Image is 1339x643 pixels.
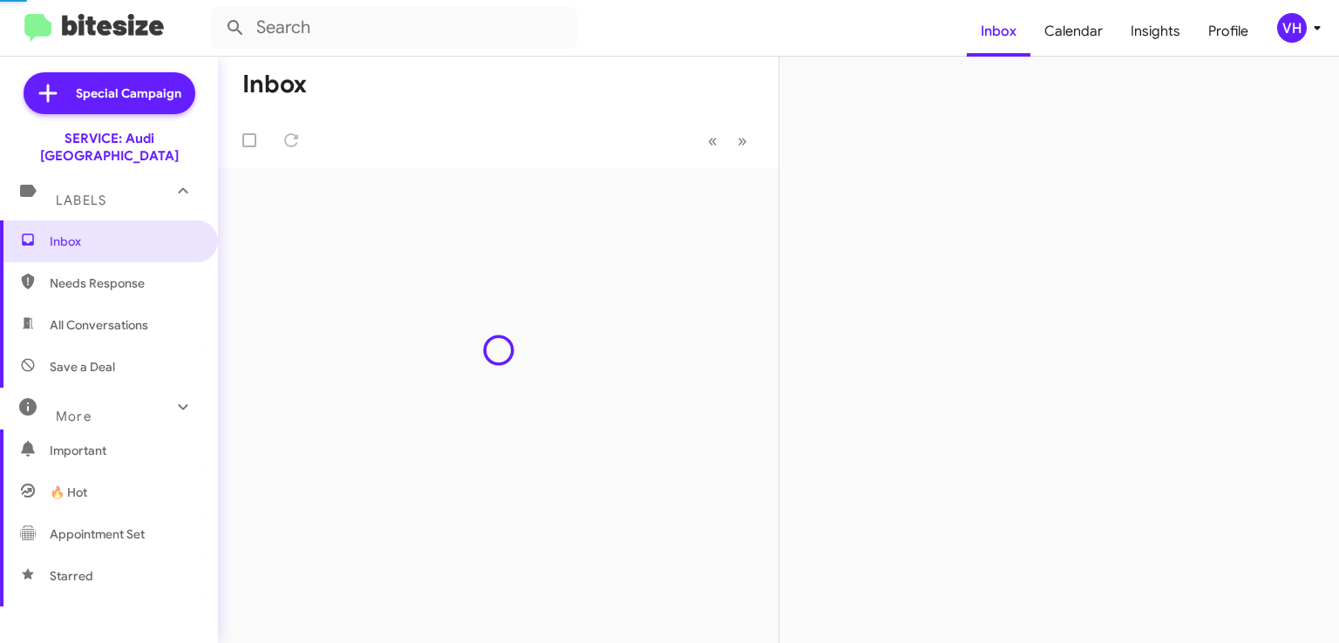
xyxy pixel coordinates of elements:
[1194,6,1262,57] a: Profile
[50,442,198,459] span: Important
[242,71,307,98] h1: Inbox
[50,316,148,334] span: All Conversations
[50,567,93,585] span: Starred
[211,7,577,49] input: Search
[1277,13,1307,43] div: VH
[56,193,106,208] span: Labels
[708,130,717,152] span: «
[967,6,1030,57] a: Inbox
[50,233,198,250] span: Inbox
[56,409,92,424] span: More
[50,358,115,376] span: Save a Deal
[1030,6,1117,57] a: Calendar
[76,85,181,102] span: Special Campaign
[697,123,728,159] button: Previous
[1262,13,1320,43] button: VH
[727,123,758,159] button: Next
[698,123,758,159] nav: Page navigation example
[50,484,87,501] span: 🔥 Hot
[1117,6,1194,57] a: Insights
[737,130,747,152] span: »
[50,525,145,543] span: Appointment Set
[24,72,195,114] a: Special Campaign
[50,274,198,292] span: Needs Response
